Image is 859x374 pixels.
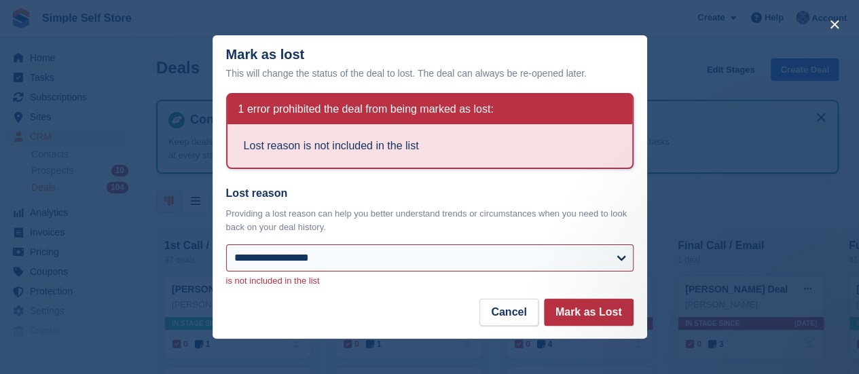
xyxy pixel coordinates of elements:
[238,102,494,116] h2: 1 error prohibited the deal from being marked as lost:
[226,185,634,202] label: Lost reason
[226,47,634,81] div: Mark as lost
[824,14,845,35] button: close
[544,299,634,326] button: Mark as Lost
[244,138,616,154] li: Lost reason is not included in the list
[226,65,634,81] div: This will change the status of the deal to lost. The deal can always be re-opened later.
[226,207,634,233] p: Providing a lost reason can help you better understand trends or circumstances when you need to l...
[479,299,538,326] button: Cancel
[226,274,634,288] p: is not included in the list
